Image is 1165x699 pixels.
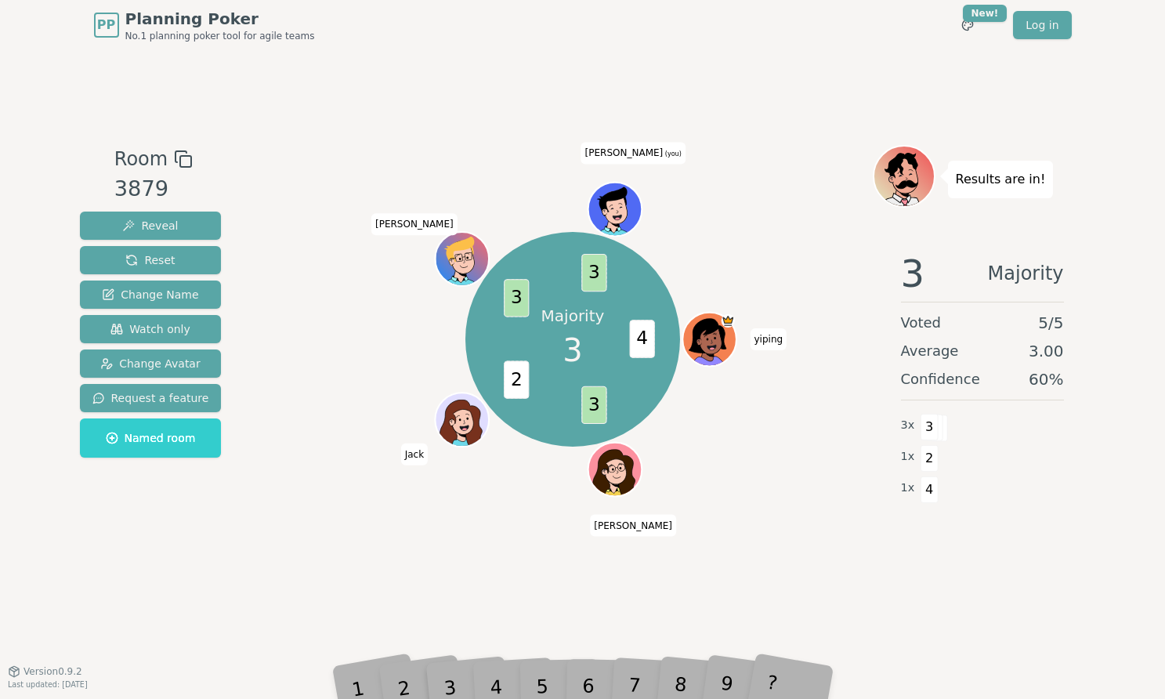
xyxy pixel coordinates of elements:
[901,417,915,434] span: 3 x
[953,11,982,39] button: New!
[988,255,1064,292] span: Majority
[901,368,980,390] span: Confidence
[722,314,735,328] span: yiping is the host
[901,480,915,497] span: 1 x
[371,213,458,235] span: Click to change your name
[114,145,168,173] span: Room
[750,328,787,350] span: Click to change your name
[590,184,640,234] button: Click to change your avatar
[541,305,605,327] p: Majority
[504,361,529,399] span: 2
[110,321,190,337] span: Watch only
[581,254,606,292] span: 3
[94,8,315,42] a: PPPlanning PokerNo.1 planning poker tool for agile teams
[80,315,222,343] button: Watch only
[563,327,582,374] span: 3
[901,448,915,465] span: 1 x
[901,340,959,362] span: Average
[630,321,655,358] span: 4
[663,150,682,158] span: (you)
[92,390,209,406] span: Request a feature
[956,168,1046,190] p: Results are in!
[8,680,88,689] span: Last updated: [DATE]
[1038,312,1063,334] span: 5 / 5
[581,386,606,424] span: 3
[80,384,222,412] button: Request a feature
[901,312,942,334] span: Voted
[80,418,222,458] button: Named room
[8,665,82,678] button: Version0.9.2
[921,445,939,472] span: 2
[125,8,315,30] span: Planning Poker
[901,255,925,292] span: 3
[24,665,82,678] span: Version 0.9.2
[102,287,198,302] span: Change Name
[1013,11,1071,39] a: Log in
[122,218,178,234] span: Reveal
[125,30,315,42] span: No.1 planning poker tool for agile teams
[1029,368,1063,390] span: 60 %
[401,444,428,465] span: Click to change your name
[80,349,222,378] button: Change Avatar
[1029,340,1064,362] span: 3.00
[590,515,676,537] span: Click to change your name
[581,142,686,164] span: Click to change your name
[80,246,222,274] button: Reset
[114,173,193,205] div: 3879
[106,430,196,446] span: Named room
[921,476,939,503] span: 4
[97,16,115,34] span: PP
[921,414,939,440] span: 3
[504,280,529,317] span: 3
[963,5,1008,22] div: New!
[80,212,222,240] button: Reveal
[125,252,175,268] span: Reset
[100,356,201,371] span: Change Avatar
[80,281,222,309] button: Change Name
